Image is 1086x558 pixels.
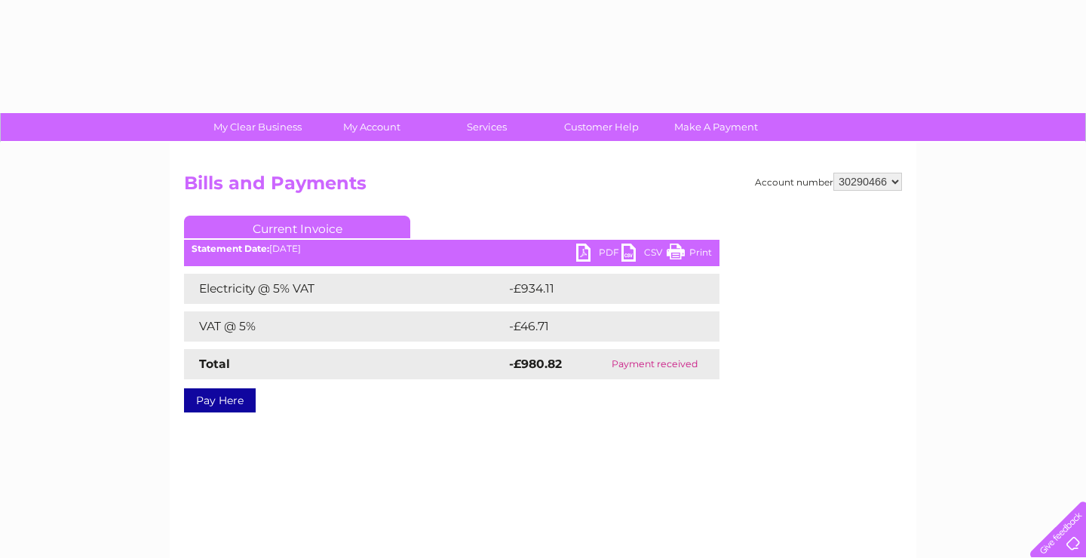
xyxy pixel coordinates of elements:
strong: Total [199,357,230,371]
a: PDF [576,244,621,265]
b: Statement Date: [192,243,269,254]
a: CSV [621,244,667,265]
div: Account number [755,173,902,191]
a: Pay Here [184,388,256,412]
td: VAT @ 5% [184,311,505,342]
a: Services [425,113,549,141]
td: -£934.11 [505,274,693,304]
div: [DATE] [184,244,719,254]
a: Make A Payment [654,113,778,141]
td: Payment received [589,349,719,379]
a: Current Invoice [184,216,410,238]
h2: Bills and Payments [184,173,902,201]
a: My Account [310,113,434,141]
strong: -£980.82 [509,357,562,371]
a: My Clear Business [195,113,320,141]
td: -£46.71 [505,311,690,342]
a: Print [667,244,712,265]
td: Electricity @ 5% VAT [184,274,505,304]
a: Customer Help [539,113,664,141]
